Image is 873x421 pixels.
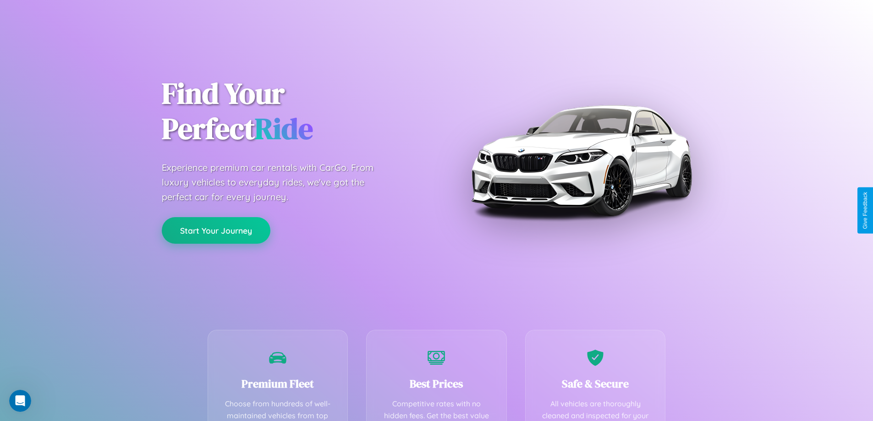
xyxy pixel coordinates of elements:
h1: Find Your Perfect [162,76,423,147]
h3: Premium Fleet [222,376,334,391]
span: Ride [255,109,313,148]
p: Experience premium car rentals with CarGo. From luxury vehicles to everyday rides, we've got the ... [162,160,391,204]
iframe: Intercom live chat [9,390,31,412]
h3: Safe & Secure [539,376,652,391]
img: Premium BMW car rental vehicle [467,46,696,275]
button: Start Your Journey [162,217,270,244]
div: Give Feedback [862,192,868,229]
h3: Best Prices [380,376,493,391]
